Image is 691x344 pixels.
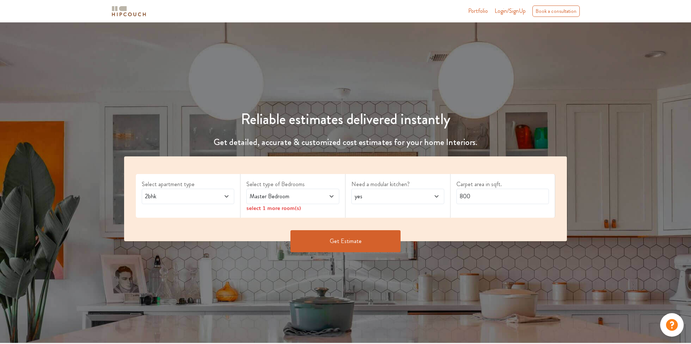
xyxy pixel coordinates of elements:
[111,5,147,18] img: logo-horizontal.svg
[120,111,572,128] h1: Reliable estimates delivered instantly
[456,189,549,204] input: Enter area sqft
[532,6,580,17] div: Book a consultation
[142,180,235,189] label: Select apartment type
[111,3,147,19] span: logo-horizontal.svg
[248,192,313,201] span: Master Bedroom
[246,180,339,189] label: Select type of Bedrooms
[353,192,418,201] span: yes
[290,230,401,252] button: Get Estimate
[495,7,526,15] span: Login/SignUp
[246,204,339,212] div: select 1 more room(s)
[468,7,488,15] a: Portfolio
[120,137,572,148] h4: Get detailed, accurate & customized cost estimates for your home Interiors.
[144,192,208,201] span: 2bhk
[351,180,444,189] label: Need a modular kitchen?
[456,180,549,189] label: Carpet area in sqft.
